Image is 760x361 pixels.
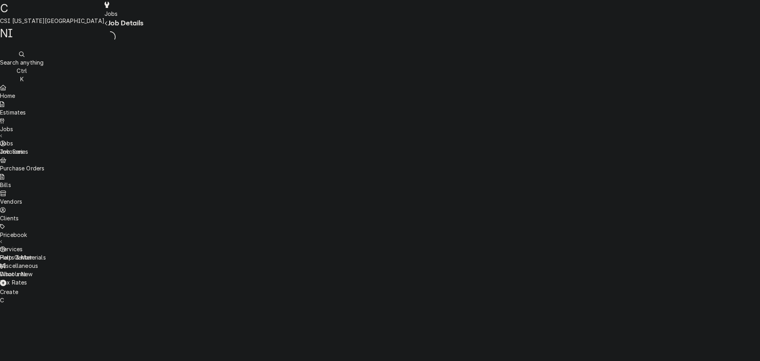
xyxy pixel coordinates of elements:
span: Jobs [104,10,118,17]
button: Navigate back [104,19,108,27]
span: Loading... [104,30,116,44]
span: Job Details [108,19,144,27]
span: Ctrl [17,67,27,74]
span: K [20,76,24,82]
